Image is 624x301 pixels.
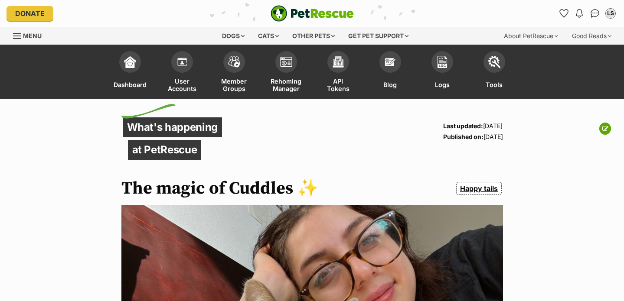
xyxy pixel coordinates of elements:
[364,47,416,99] a: Blog
[576,9,583,18] img: notifications-46538b983faf8c2785f20acdc204bb7945ddae34d4c08c2a6579f10ce5e182be.svg
[436,56,448,68] img: logs-icon-5bf4c29380941ae54b88474b1138927238aebebbc450bc62c8517511492d5a22.svg
[104,47,156,99] a: Dashboard
[416,47,468,99] a: Logs
[124,56,136,68] img: dashboard-icon-eb2f2d2d3e046f16d808141f083e7271f6b2e854fb5c12c21221c1fb7104beca.svg
[208,47,260,99] a: Member Groups
[588,6,602,20] a: Conversations
[286,27,341,45] div: Other pets
[219,77,249,92] span: Member Groups
[156,47,208,99] a: User Accounts
[271,77,301,92] span: Rehoming Manager
[591,9,600,18] img: chat-41dd97257d64d25036548639549fe6c8038ab92f7586957e7f3b1b290dea8141.svg
[13,27,48,43] a: Menu
[435,77,450,92] span: Logs
[216,27,251,45] div: Dogs
[443,120,503,131] p: [DATE]
[271,5,354,22] img: logo-e224e6f780fb5917bec1dbf3a21bbac754714ae5b6737aabdf751b685950b380.svg
[456,182,501,195] a: Happy tails
[128,140,202,160] p: at PetRescue
[7,6,53,21] a: Donate
[498,27,564,45] div: About PetRescue
[260,47,312,99] a: Rehoming Manager
[606,9,615,18] div: LS
[443,122,483,129] strong: Last updated:
[332,56,344,68] img: api-icon-849e3a9e6f871e3acf1f60245d25b4cd0aad652aa5f5372336901a6a67317bd8.svg
[383,77,397,92] span: Blog
[443,131,503,142] p: [DATE]
[566,27,617,45] div: Good Reads
[167,77,197,92] span: User Accounts
[123,117,222,137] p: What's happening
[176,56,188,68] img: members-icon-d6bcda0bfb97e5ba05b48644448dc2971f67d37433e5abca221da40c41542bd5.svg
[312,47,364,99] a: API Tokens
[486,77,503,92] span: Tools
[443,133,483,140] strong: Published on:
[228,56,240,68] img: team-members-icon-5396bd8760b3fe7c0b43da4ab00e1e3bb1a5d9ba89233759b79545d2d3fc5d0d.svg
[114,77,147,92] span: Dashboard
[323,77,353,92] span: API Tokens
[468,47,520,99] a: Tools
[121,178,319,198] h1: The magic of Cuddles ✨
[604,6,617,20] button: My account
[280,57,292,67] img: group-profile-icon-3fa3cf56718a62981997c0bc7e787c4b2cf8bcc04b72c1350f741eb67cf2f40e.svg
[271,5,354,22] a: PetRescue
[252,27,285,45] div: Cats
[557,6,617,20] ul: Account quick links
[488,56,500,68] img: tools-icon-677f8b7d46040df57c17cb185196fc8e01b2b03676c49af7ba82c462532e62ee.svg
[121,104,176,119] img: decorative flick
[557,6,571,20] a: Favourites
[342,27,415,45] div: Get pet support
[384,56,396,68] img: blogs-icon-e71fceff818bbaa76155c998696f2ea9b8fc06abc828b24f45ee82a475c2fd99.svg
[572,6,586,20] button: Notifications
[23,32,42,39] span: Menu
